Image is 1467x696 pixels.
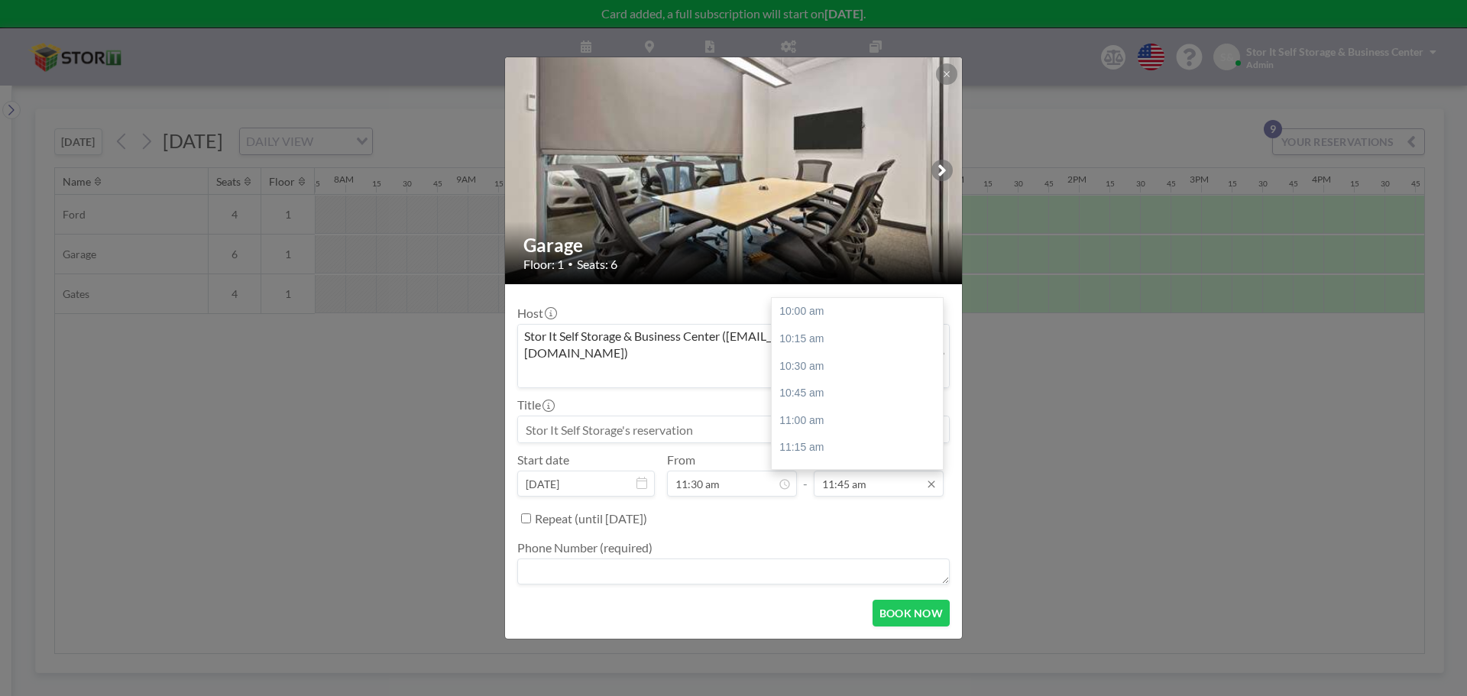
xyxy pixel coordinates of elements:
h2: Garage [523,234,945,257]
div: 11:00 am [772,407,950,435]
label: From [667,452,695,468]
span: Seats: 6 [577,257,617,272]
div: 11:15 am [772,434,950,461]
img: 537.jpg [505,18,963,323]
div: 10:30 am [772,353,950,380]
div: 11:30 am [772,461,950,489]
span: Floor: 1 [523,257,564,272]
span: Stor It Self Storage & Business Center ([EMAIL_ADDRESS][DOMAIN_NAME]) [521,328,922,362]
label: Phone Number (required) [517,540,653,555]
div: 10:00 am [772,298,950,325]
span: • [568,258,573,270]
div: Search for option [518,325,949,388]
label: Title [517,397,553,413]
span: - [803,458,808,491]
button: BOOK NOW [873,600,950,626]
input: Search for option [520,364,924,384]
div: 10:45 am [772,380,950,407]
div: 10:15 am [772,325,950,353]
label: Host [517,306,555,321]
label: Start date [517,452,569,468]
label: Repeat (until [DATE]) [535,511,647,526]
input: Stor It Self Storage's reservation [518,416,949,442]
